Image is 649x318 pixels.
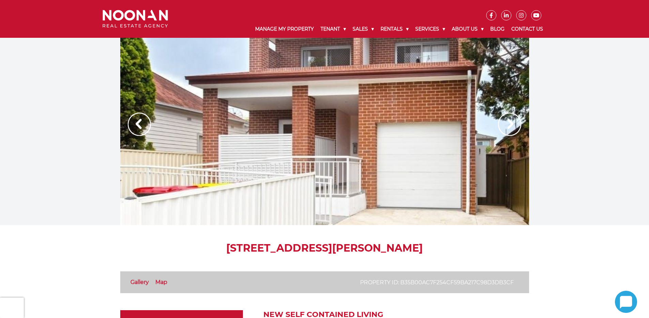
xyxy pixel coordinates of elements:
a: Contact Us [508,20,546,38]
a: Services [412,20,448,38]
img: Arrow slider [128,113,151,136]
a: Gallery [130,279,149,285]
a: Manage My Property [252,20,317,38]
p: Property ID: b35b00ac7f254cf59ba217c98d3db3cf [360,278,514,287]
a: Sales [349,20,377,38]
a: Map [155,279,167,285]
a: Rentals [377,20,412,38]
img: Arrow slider [498,113,521,136]
h1: [STREET_ADDRESS][PERSON_NAME] [120,242,529,254]
a: About Us [448,20,487,38]
img: Noonan Real Estate Agency [103,10,168,28]
a: Blog [487,20,508,38]
a: Tenant [317,20,349,38]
